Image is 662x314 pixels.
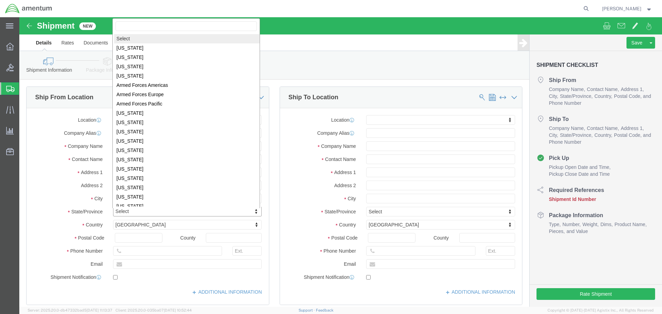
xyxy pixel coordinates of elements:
[316,308,333,312] a: Feedback
[19,17,662,307] iframe: FS Legacy Container
[602,5,641,12] span: Andrew Forber
[5,3,52,14] img: logo
[28,308,112,312] span: Server: 2025.20.0-db47332bad5
[548,307,654,313] span: Copyright © [DATE]-[DATE] Agistix Inc., All Rights Reserved
[602,4,653,13] button: [PERSON_NAME]
[299,308,316,312] a: Support
[164,308,192,312] span: [DATE] 10:52:44
[116,308,192,312] span: Client: 2025.20.0-035ba07
[87,308,112,312] span: [DATE] 11:13:37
